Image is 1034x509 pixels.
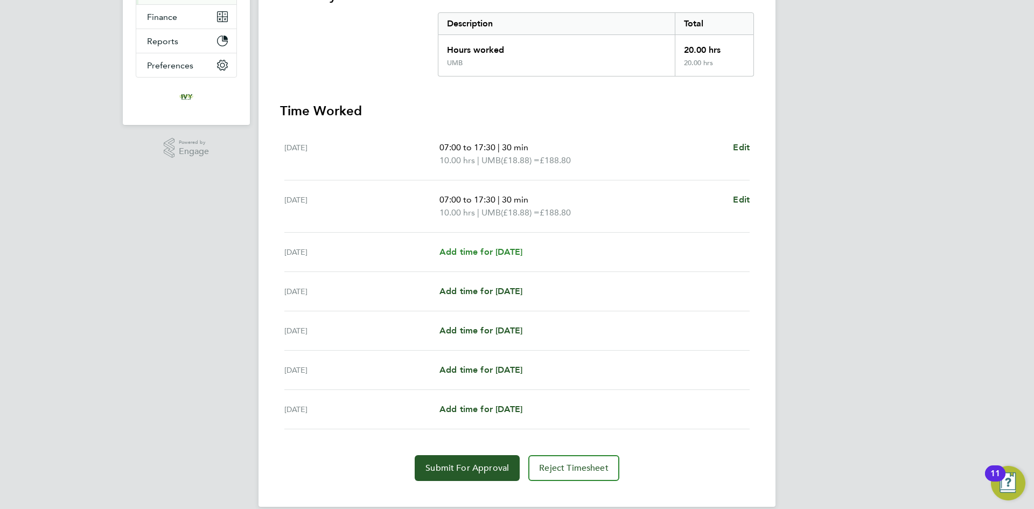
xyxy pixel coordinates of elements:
img: ivyresourcegroup-logo-retina.png [178,88,195,106]
button: Reject Timesheet [528,455,619,481]
button: Submit For Approval [415,455,520,481]
span: (£18.88) = [501,155,540,165]
span: £188.80 [540,155,571,165]
span: Powered by [179,138,209,147]
div: [DATE] [284,285,439,298]
span: Finance [147,12,177,22]
button: Preferences [136,53,236,77]
div: 20.00 hrs [675,35,753,59]
button: Finance [136,5,236,29]
a: Add time for [DATE] [439,364,522,376]
div: Total [675,13,753,34]
span: 30 min [502,194,528,205]
a: Add time for [DATE] [439,403,522,416]
span: Add time for [DATE] [439,404,522,414]
span: 07:00 to 17:30 [439,142,495,152]
div: 11 [990,473,1000,487]
a: Powered byEngage [164,138,209,158]
span: 30 min [502,142,528,152]
a: Edit [733,141,750,154]
span: Add time for [DATE] [439,286,522,296]
span: Preferences [147,60,193,71]
a: Go to home page [136,88,237,106]
span: UMB [481,206,501,219]
span: | [477,207,479,218]
div: 20.00 hrs [675,59,753,76]
button: Open Resource Center, 11 new notifications [991,466,1025,500]
span: (£18.88) = [501,207,540,218]
div: [DATE] [284,403,439,416]
span: £188.80 [540,207,571,218]
a: Edit [733,193,750,206]
div: Description [438,13,675,34]
span: | [498,194,500,205]
span: UMB [481,154,501,167]
div: [DATE] [284,364,439,376]
span: Reject Timesheet [539,463,609,473]
span: 07:00 to 17:30 [439,194,495,205]
span: Add time for [DATE] [439,325,522,336]
div: [DATE] [284,324,439,337]
span: Edit [733,194,750,205]
h3: Time Worked [280,102,754,120]
span: Add time for [DATE] [439,365,522,375]
a: Add time for [DATE] [439,246,522,259]
div: UMB [447,59,463,67]
span: Engage [179,147,209,156]
span: Reports [147,36,178,46]
div: [DATE] [284,141,439,167]
span: 10.00 hrs [439,155,475,165]
a: Add time for [DATE] [439,285,522,298]
div: [DATE] [284,246,439,259]
a: Add time for [DATE] [439,324,522,337]
span: Submit For Approval [425,463,509,473]
span: Edit [733,142,750,152]
div: Hours worked [438,35,675,59]
span: | [498,142,500,152]
span: 10.00 hrs [439,207,475,218]
div: [DATE] [284,193,439,219]
span: Add time for [DATE] [439,247,522,257]
button: Reports [136,29,236,53]
span: | [477,155,479,165]
div: Summary [438,12,754,76]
